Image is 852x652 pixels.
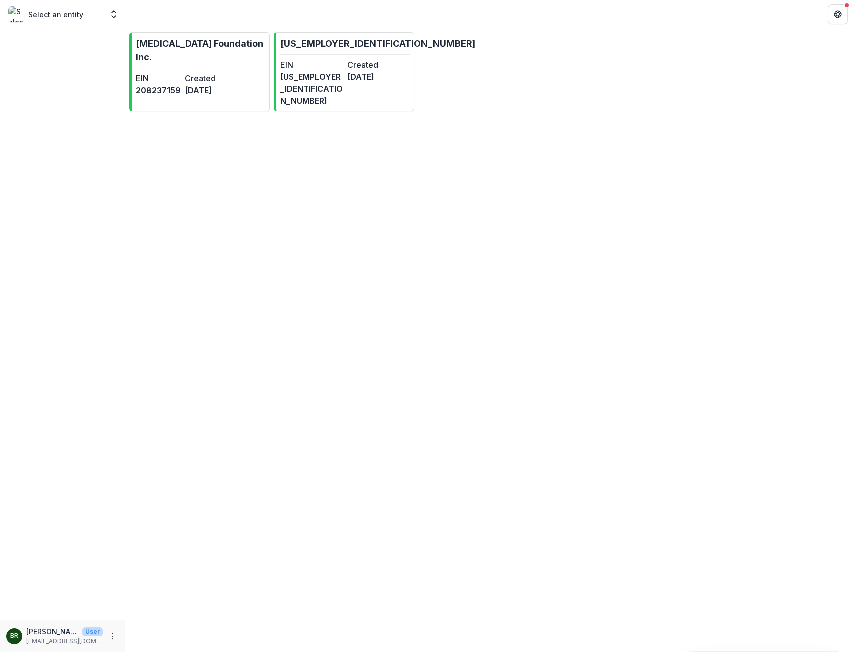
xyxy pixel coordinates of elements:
[10,633,18,639] div: Brian Rhodes
[828,4,848,24] button: Get Help
[136,37,265,64] p: [MEDICAL_DATA] Foundation Inc.
[129,32,270,111] a: [MEDICAL_DATA] Foundation Inc.EIN208237159Created[DATE]
[347,59,410,71] dt: Created
[107,4,121,24] button: Open entity switcher
[107,630,119,642] button: More
[280,71,343,107] dd: [US_EMPLOYER_IDENTIFICATION_NUMBER]
[82,627,103,636] p: User
[185,72,230,84] dt: Created
[26,637,103,646] p: [EMAIL_ADDRESS][DOMAIN_NAME]
[280,59,343,71] dt: EIN
[280,37,475,50] p: [US_EMPLOYER_IDENTIFICATION_NUMBER]
[8,6,24,22] img: Select an entity
[136,72,181,84] dt: EIN
[136,84,181,96] dd: 208237159
[185,84,230,96] dd: [DATE]
[26,626,78,637] p: [PERSON_NAME]
[347,71,410,83] dd: [DATE]
[274,32,414,111] a: [US_EMPLOYER_IDENTIFICATION_NUMBER]EIN[US_EMPLOYER_IDENTIFICATION_NUMBER]Created[DATE]
[28,9,83,20] p: Select an entity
